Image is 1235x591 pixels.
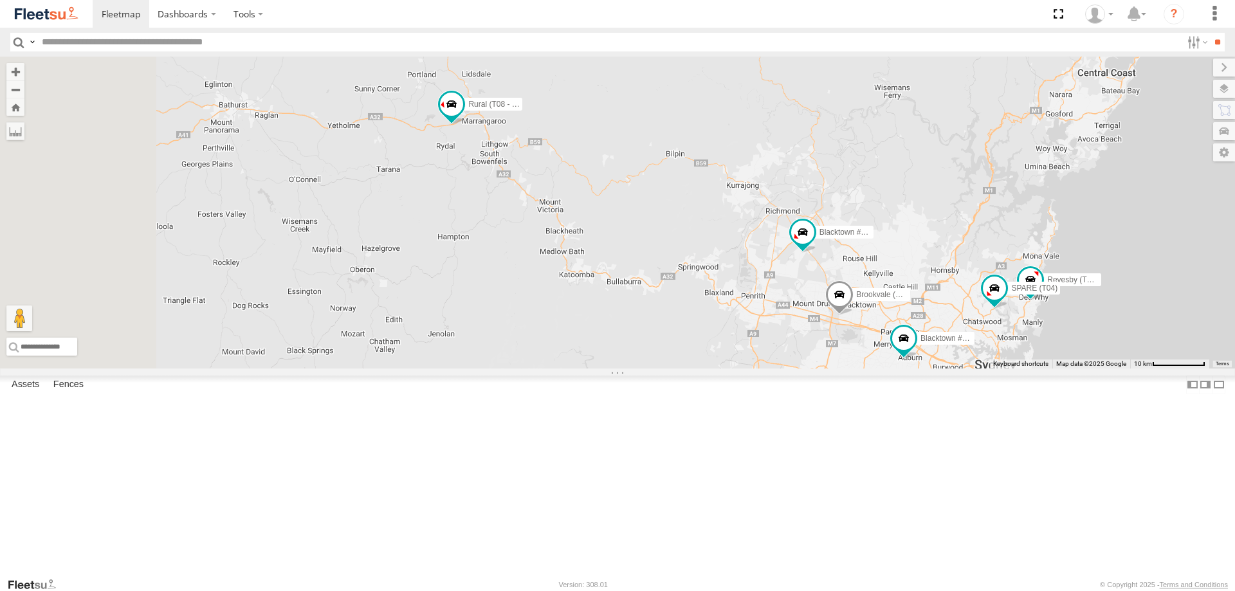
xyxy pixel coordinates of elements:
label: Map Settings [1213,143,1235,161]
img: fleetsu-logo-horizontal.svg [13,5,80,23]
span: Blacktown #1 (T09 - [PERSON_NAME]) [819,227,956,236]
label: Search Filter Options [1182,33,1210,51]
button: Zoom in [6,63,24,80]
button: Keyboard shortcuts [993,359,1048,368]
div: Ken Manners [1081,5,1118,24]
span: SPARE (T04) [1011,283,1057,292]
span: Map data ©2025 Google [1056,360,1126,367]
button: Map Scale: 10 km per 79 pixels [1130,359,1209,368]
label: Search Query [27,33,37,51]
label: Assets [5,376,46,394]
i: ? [1164,4,1184,24]
button: Zoom out [6,80,24,98]
label: Dock Summary Table to the Right [1199,376,1212,394]
label: Fences [47,376,90,394]
label: Measure [6,122,24,140]
label: Hide Summary Table [1212,376,1225,394]
div: Version: 308.01 [559,581,608,588]
a: Terms and Conditions [1160,581,1228,588]
a: Visit our Website [7,578,66,591]
span: 10 km [1134,360,1152,367]
div: © Copyright 2025 - [1100,581,1228,588]
span: Revesby (T07 - [PERSON_NAME]) [1047,275,1168,284]
span: Rural (T08 - [PERSON_NAME]) [468,100,578,109]
span: Brookvale (T10 - [PERSON_NAME]) [856,290,982,299]
button: Drag Pegman onto the map to open Street View [6,305,32,331]
span: Blacktown #2 (T05 - [PERSON_NAME]) [920,334,1057,343]
a: Terms (opens in new tab) [1216,361,1229,367]
label: Dock Summary Table to the Left [1186,376,1199,394]
button: Zoom Home [6,98,24,116]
